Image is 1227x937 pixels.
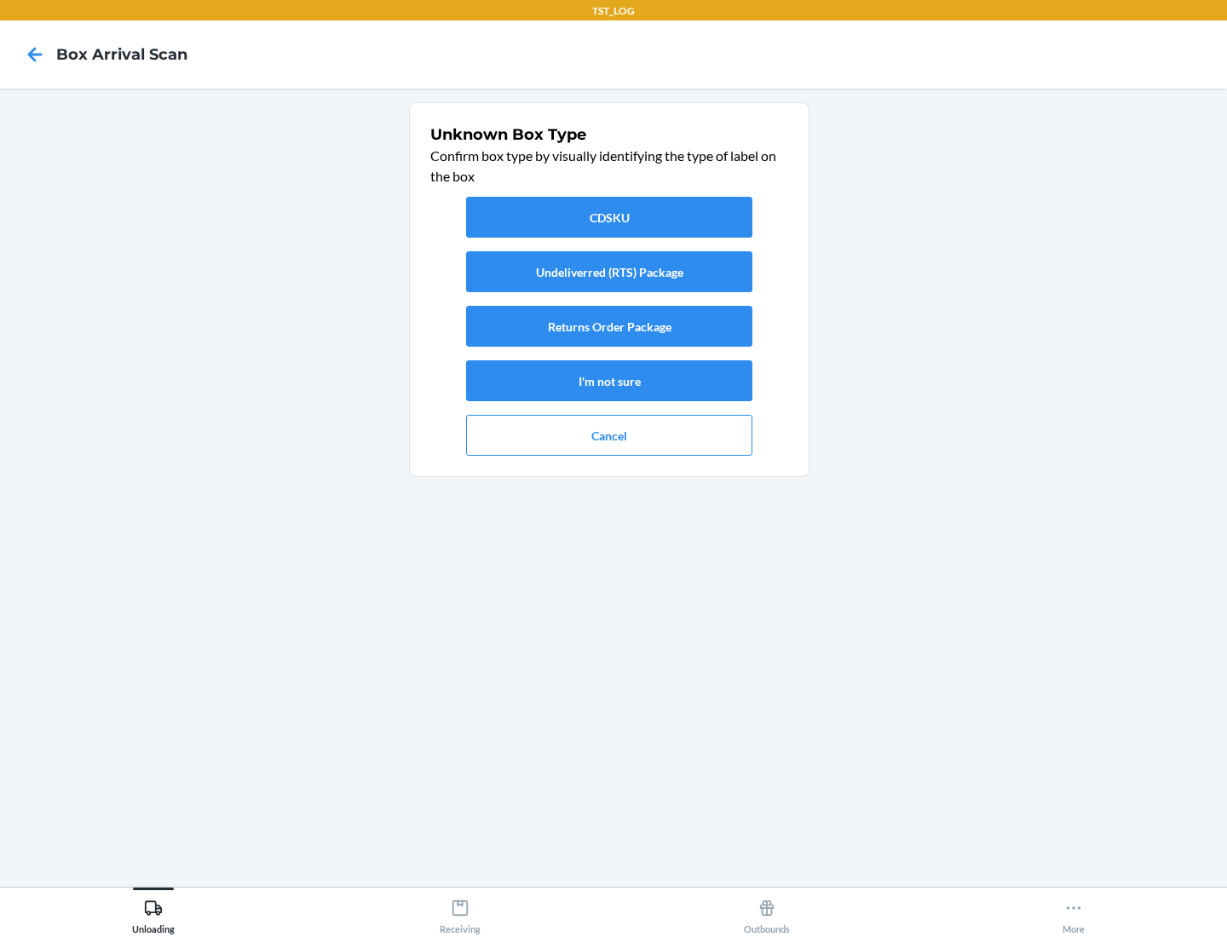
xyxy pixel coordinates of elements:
[466,360,752,401] button: I'm not sure
[613,888,920,934] button: Outbounds
[307,888,613,934] button: Receiving
[466,197,752,238] button: CDSKU
[430,146,788,187] p: Confirm box type by visually identifying the type of label on the box
[430,124,788,146] h1: Unknown Box Type
[132,892,175,934] div: Unloading
[466,251,752,292] button: Undeliverred (RTS) Package
[592,3,635,19] p: TST_LOG
[744,892,790,934] div: Outbounds
[466,306,752,347] button: Returns Order Package
[1063,892,1085,934] div: More
[440,892,481,934] div: Receiving
[56,43,187,66] h4: Box Arrival Scan
[920,888,1227,934] button: More
[466,415,752,456] button: Cancel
